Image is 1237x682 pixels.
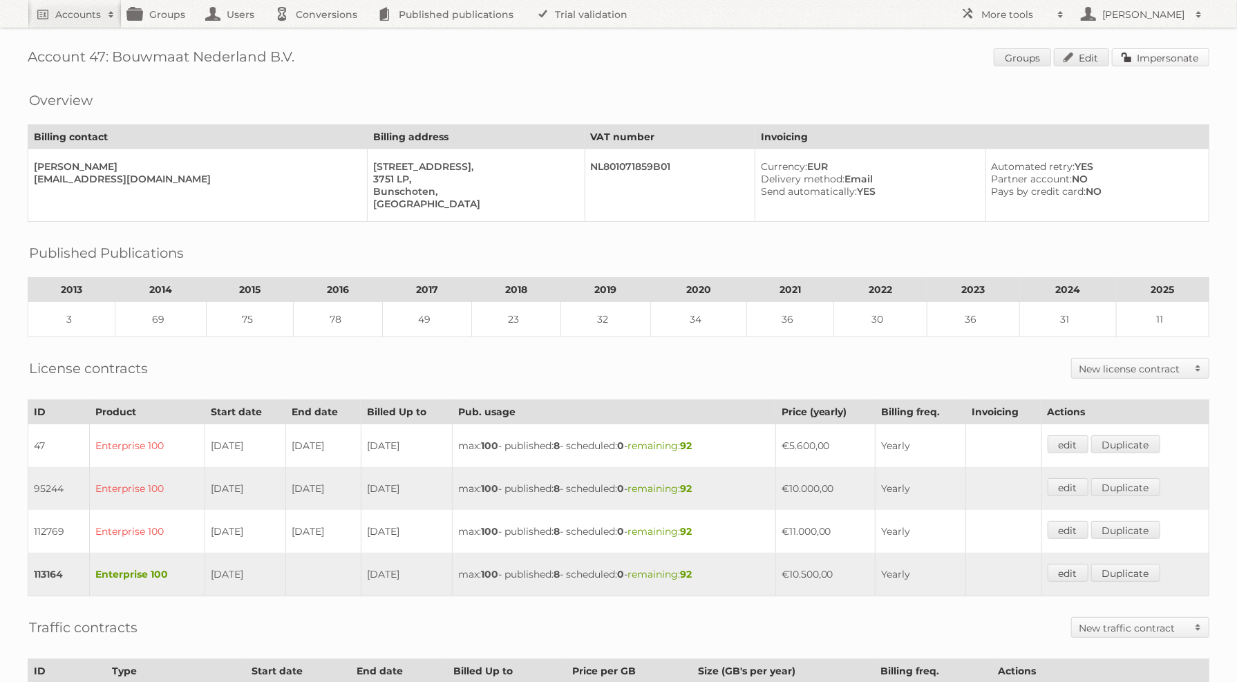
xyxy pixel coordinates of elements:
[28,302,115,337] td: 3
[747,278,834,302] th: 2021
[373,173,574,185] div: 3751 LP,
[361,467,453,510] td: [DATE]
[472,302,561,337] td: 23
[453,553,775,596] td: max: - published: - scheduled: -
[1079,621,1188,635] h2: New traffic contract
[554,568,560,580] strong: 8
[115,302,207,337] td: 69
[755,125,1209,149] th: Invoicing
[481,482,498,495] strong: 100
[361,400,453,424] th: Billed Up to
[207,278,294,302] th: 2015
[761,185,974,198] div: YES
[876,400,966,424] th: Billing freq.
[927,278,1019,302] th: 2023
[28,510,90,553] td: 112769
[981,8,1050,21] h2: More tools
[775,553,875,596] td: €10.500,00
[28,125,368,149] th: Billing contact
[205,553,286,596] td: [DATE]
[1072,618,1209,637] a: New traffic contract
[205,400,286,424] th: Start date
[1048,564,1088,582] a: edit
[1091,564,1160,582] a: Duplicate
[747,302,834,337] td: 36
[1048,478,1088,496] a: edit
[361,510,453,553] td: [DATE]
[680,439,692,452] strong: 92
[453,467,775,510] td: max: - published: - scheduled: -
[29,90,93,111] h2: Overview
[1112,48,1209,66] a: Impersonate
[1116,278,1209,302] th: 2025
[992,160,1198,173] div: YES
[834,278,927,302] th: 2022
[554,482,560,495] strong: 8
[680,568,692,580] strong: 92
[373,185,574,198] div: Bunschoten,
[992,173,1073,185] span: Partner account:
[373,198,574,210] div: [GEOGRAPHIC_DATA]
[28,553,90,596] td: 113164
[89,424,205,468] td: Enterprise 100
[294,302,383,337] td: 78
[472,278,561,302] th: 2018
[481,439,498,452] strong: 100
[1048,521,1088,539] a: edit
[89,400,205,424] th: Product
[28,467,90,510] td: 95244
[775,424,875,468] td: €5.600,00
[775,510,875,553] td: €11.000,00
[761,185,857,198] span: Send automatically:
[1188,618,1209,637] span: Toggle
[927,302,1019,337] td: 36
[992,173,1198,185] div: NO
[761,160,807,173] span: Currency:
[585,149,755,222] td: NL801071859B01
[834,302,927,337] td: 30
[89,467,205,510] td: Enterprise 100
[89,553,205,596] td: Enterprise 100
[28,278,115,302] th: 2013
[617,439,624,452] strong: 0
[205,424,286,468] td: [DATE]
[876,467,966,510] td: Yearly
[1020,302,1117,337] td: 31
[554,439,560,452] strong: 8
[1116,302,1209,337] td: 11
[775,400,875,424] th: Price (yearly)
[1079,362,1188,376] h2: New license contract
[617,525,624,538] strong: 0
[876,510,966,553] td: Yearly
[453,400,775,424] th: Pub. usage
[966,400,1041,424] th: Invoicing
[453,510,775,553] td: max: - published: - scheduled: -
[876,553,966,596] td: Yearly
[286,400,361,424] th: End date
[89,510,205,553] td: Enterprise 100
[876,424,966,468] td: Yearly
[286,510,361,553] td: [DATE]
[115,278,207,302] th: 2014
[992,185,1086,198] span: Pays by credit card:
[1020,278,1117,302] th: 2024
[207,302,294,337] td: 75
[205,467,286,510] td: [DATE]
[373,160,574,173] div: [STREET_ADDRESS],
[294,278,383,302] th: 2016
[680,482,692,495] strong: 92
[286,467,361,510] td: [DATE]
[383,278,472,302] th: 2017
[761,173,844,185] span: Delivery method:
[286,424,361,468] td: [DATE]
[1072,359,1209,378] a: New license contract
[1099,8,1189,21] h2: [PERSON_NAME]
[561,302,650,337] td: 32
[761,173,974,185] div: Email
[761,160,974,173] div: EUR
[205,510,286,553] td: [DATE]
[28,424,90,468] td: 47
[627,568,692,580] span: remaining:
[585,125,755,149] th: VAT number
[561,278,650,302] th: 2019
